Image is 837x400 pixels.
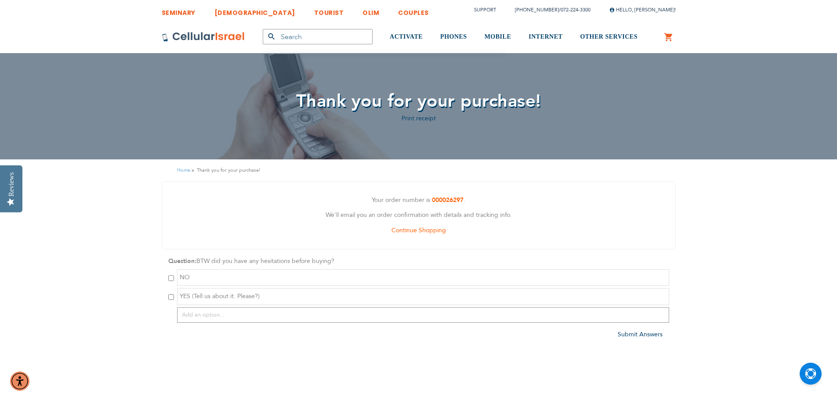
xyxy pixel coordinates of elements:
a: OLIM [362,2,379,18]
li: / [506,4,591,16]
a: Support [474,7,496,13]
span: BTW did you have any hesitations before buying? [196,257,334,265]
span: NO [180,273,190,281]
span: YES (Tell us about it. Please?) [180,292,260,300]
img: Cellular Israel Logo [162,32,245,42]
p: We'll email you an order confirmation with details and tracking info. [169,210,669,221]
strong: Question: [168,257,196,265]
a: [PHONE_NUMBER] [515,7,559,13]
a: 000026297 [432,196,464,204]
span: OTHER SERVICES [580,33,638,40]
a: Continue Shopping [391,226,446,234]
span: ACTIVATE [390,33,423,40]
a: TOURIST [314,2,344,18]
a: PHONES [440,21,467,54]
div: Reviews [7,172,15,196]
p: Your order number is: . [169,195,669,206]
strong: Thank you for your purchase! [197,166,260,174]
span: PHONES [440,33,467,40]
a: ACTIVATE [390,21,423,54]
input: Search [263,29,373,44]
span: Hello, [PERSON_NAME]! [609,7,676,13]
a: INTERNET [529,21,562,54]
span: INTERNET [529,33,562,40]
a: OTHER SERVICES [580,21,638,54]
div: Accessibility Menu [10,371,29,391]
a: SEMINARY [162,2,196,18]
a: [DEMOGRAPHIC_DATA] [214,2,295,18]
a: COUPLES [398,2,429,18]
a: Print receipt [402,114,436,123]
a: 072-224-3300 [561,7,591,13]
a: Submit Answers [618,330,663,339]
input: Add an option... [177,307,669,323]
a: MOBILE [485,21,511,54]
a: Home [177,167,190,173]
span: MOBILE [485,33,511,40]
span: Thank you for your purchase! [296,89,541,113]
